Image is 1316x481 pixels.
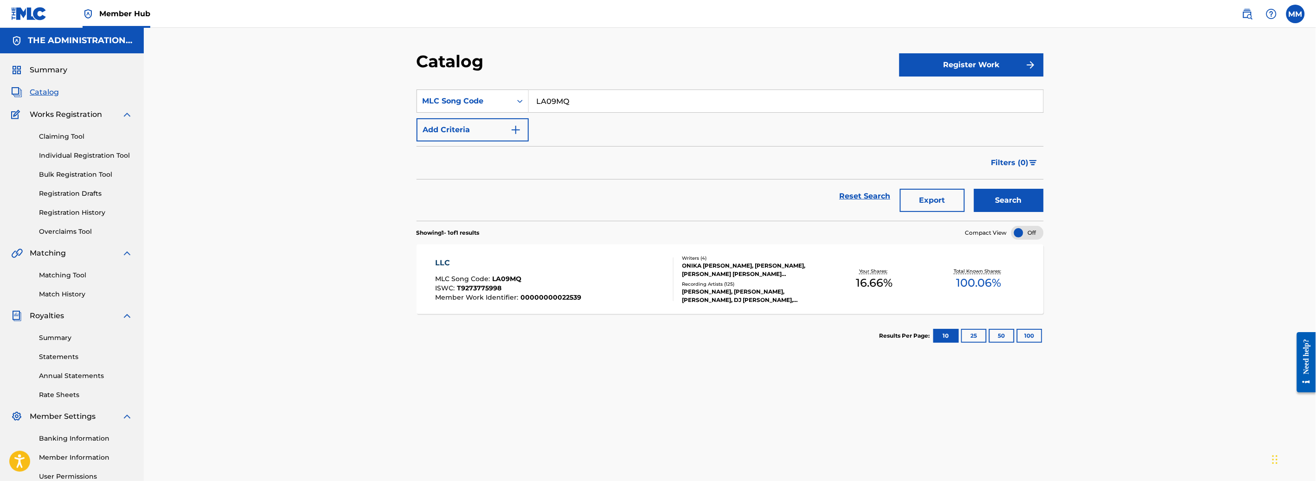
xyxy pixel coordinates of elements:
p: Your Shares: [859,268,890,275]
button: Search [974,189,1044,212]
img: expand [122,248,133,259]
button: 10 [933,329,959,343]
span: Catalog [30,87,59,98]
iframe: Chat Widget [1270,436,1316,481]
h5: THE ADMINISTRATION MP INC [28,35,133,46]
div: LLC [435,257,581,269]
img: Works Registration [11,109,23,120]
div: Recording Artists ( 125 ) [682,281,822,288]
button: Register Work [899,53,1044,77]
a: Statements [39,352,133,362]
span: Compact View [965,229,1007,237]
a: Match History [39,289,133,299]
span: Filters ( 0 ) [991,157,1029,168]
a: Member Information [39,453,133,462]
a: Claiming Tool [39,132,133,141]
button: 50 [989,329,1014,343]
span: Summary [30,64,67,76]
span: Matching [30,248,66,259]
p: Total Known Shares: [954,268,1004,275]
div: Help [1262,5,1281,23]
div: Writers ( 4 ) [682,255,822,262]
iframe: Resource Center [1290,325,1316,399]
a: Reset Search [835,186,895,206]
img: expand [122,411,133,422]
img: filter [1029,160,1037,166]
img: Catalog [11,87,22,98]
img: Royalties [11,310,22,321]
a: Overclaims Tool [39,227,133,237]
button: Filters (0) [986,151,1044,174]
img: Accounts [11,35,22,46]
img: help [1266,8,1277,19]
a: Bulk Registration Tool [39,170,133,180]
a: Rate Sheets [39,390,133,400]
a: SummarySummary [11,64,67,76]
img: expand [122,310,133,321]
span: Member Hub [99,8,150,19]
span: 16.66 % [856,275,893,291]
span: 100.06 % [957,275,1001,291]
img: Member Settings [11,411,22,422]
a: Registration Drafts [39,189,133,199]
div: Drag [1272,446,1278,474]
button: Export [900,189,965,212]
span: 00000000022539 [520,293,581,301]
a: Matching Tool [39,270,133,280]
button: 25 [961,329,987,343]
a: Public Search [1238,5,1257,23]
img: 9d2ae6d4665cec9f34b9.svg [510,124,521,135]
span: MLC Song Code : [435,275,492,283]
p: Showing 1 - 1 of 1 results [417,229,480,237]
span: ISWC : [435,284,457,292]
span: Royalties [30,310,64,321]
span: LA09MQ [492,275,521,283]
div: User Menu [1286,5,1305,23]
a: CatalogCatalog [11,87,59,98]
a: Banking Information [39,434,133,443]
img: expand [122,109,133,120]
span: Member Work Identifier : [435,293,520,301]
span: T9273775998 [457,284,501,292]
a: LLCMLC Song Code:LA09MQISWC:T9273775998Member Work Identifier:00000000022539Writers (4)ONIKA [PER... [417,244,1044,314]
p: Results Per Page: [879,332,932,340]
button: Add Criteria [417,118,529,141]
img: Summary [11,64,22,76]
a: Registration History [39,208,133,218]
a: Summary [39,333,133,343]
button: 100 [1017,329,1042,343]
span: Works Registration [30,109,102,120]
h2: Catalog [417,51,488,72]
img: f7272a7cc735f4ea7f67.svg [1025,59,1036,71]
a: Individual Registration Tool [39,151,133,160]
img: MLC Logo [11,7,47,20]
img: Top Rightsholder [83,8,94,19]
div: [PERSON_NAME], [PERSON_NAME], [PERSON_NAME], DJ [PERSON_NAME], [PERSON_NAME], [PERSON_NAME], [PER... [682,288,822,304]
img: search [1242,8,1253,19]
a: Annual Statements [39,371,133,381]
form: Search Form [417,90,1044,221]
div: MLC Song Code [423,96,506,107]
div: ONIKA [PERSON_NAME], [PERSON_NAME], [PERSON_NAME] [PERSON_NAME] [PERSON_NAME] [682,262,822,278]
span: Member Settings [30,411,96,422]
img: Matching [11,248,23,259]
